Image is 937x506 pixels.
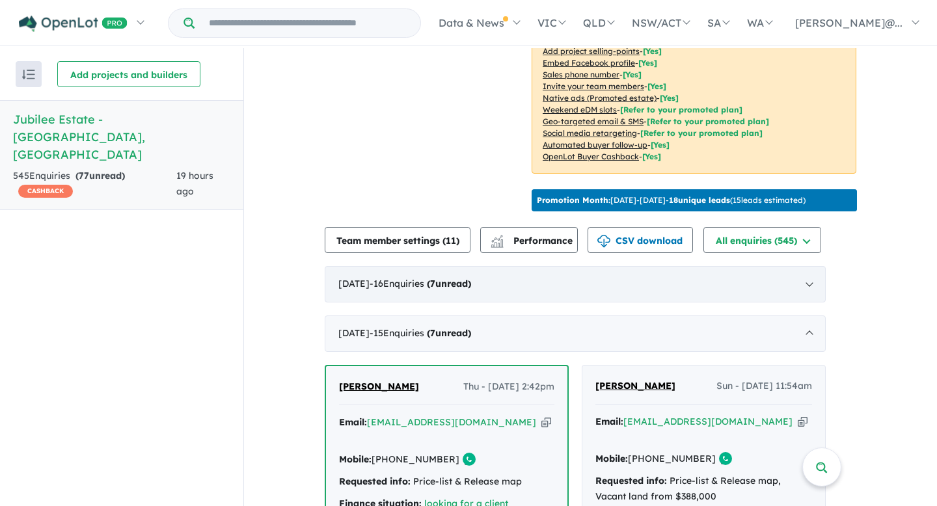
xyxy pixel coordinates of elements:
[493,235,573,246] span: Performance
[427,278,471,289] strong: ( unread)
[57,61,200,87] button: Add projects and builders
[716,379,812,394] span: Sun - [DATE] 11:54am
[370,327,471,339] span: - 15 Enquir ies
[643,46,662,56] span: [ Yes ]
[430,327,435,339] span: 7
[588,227,693,253] button: CSV download
[638,58,657,68] span: [ Yes ]
[543,81,644,91] u: Invite your team members
[595,416,623,427] strong: Email:
[197,9,418,37] input: Try estate name, suburb, builder or developer
[325,227,470,253] button: Team member settings (11)
[647,81,666,91] span: [ Yes ]
[628,453,716,464] a: [PHONE_NUMBER]
[19,16,128,32] img: Openlot PRO Logo White
[543,128,637,138] u: Social media retargeting
[537,195,610,205] b: Promotion Month:
[325,315,826,352] div: [DATE]
[446,235,456,246] span: 11
[339,474,554,490] div: Price-list & Release map
[595,379,675,394] a: [PERSON_NAME]
[427,327,471,339] strong: ( unread)
[543,105,617,114] u: Weekend eDM slots
[543,152,639,161] u: OpenLot Buyer Cashback
[325,266,826,302] div: [DATE]
[798,415,808,429] button: Copy
[75,170,125,181] strong: ( unread)
[463,379,554,395] span: Thu - [DATE] 2:42pm
[543,58,635,68] u: Embed Facebook profile
[176,170,213,197] span: 19 hours ago
[595,453,628,464] strong: Mobile:
[651,140,670,150] span: [Yes]
[541,416,551,429] button: Copy
[339,416,367,428] strong: Email:
[660,93,679,103] span: [Yes]
[367,416,536,428] a: [EMAIL_ADDRESS][DOMAIN_NAME]
[372,453,459,465] a: [PHONE_NUMBER]
[795,16,903,29] span: [PERSON_NAME]@...
[623,70,642,79] span: [ Yes ]
[537,194,806,206] p: [DATE] - [DATE] - ( 15 leads estimated)
[22,70,35,79] img: sort.svg
[703,227,821,253] button: All enquiries (545)
[13,168,176,200] div: 545 Enquir ies
[491,235,503,242] img: line-chart.svg
[620,105,742,114] span: [Refer to your promoted plan]
[543,93,657,103] u: Native ads (Promoted estate)
[339,379,419,395] a: [PERSON_NAME]
[642,152,661,161] span: [Yes]
[18,185,73,198] span: CASHBACK
[339,453,372,465] strong: Mobile:
[543,46,640,56] u: Add project selling-points
[13,111,230,163] h5: Jubilee Estate - [GEOGRAPHIC_DATA] , [GEOGRAPHIC_DATA]
[640,128,763,138] span: [Refer to your promoted plan]
[647,116,769,126] span: [Refer to your promoted plan]
[430,278,435,289] span: 7
[79,170,89,181] span: 77
[595,475,667,486] strong: Requested info:
[543,116,644,126] u: Geo-targeted email & SMS
[339,380,419,392] span: [PERSON_NAME]
[339,475,411,487] strong: Requested info:
[669,195,730,205] b: 18 unique leads
[370,278,471,289] span: - 16 Enquir ies
[595,473,812,505] div: Price-list & Release map, Vacant land from $388,000
[597,235,610,248] img: download icon
[595,380,675,392] span: [PERSON_NAME]
[623,416,793,427] a: [EMAIL_ADDRESS][DOMAIN_NAME]
[543,70,619,79] u: Sales phone number
[543,140,647,150] u: Automated buyer follow-up
[491,239,504,248] img: bar-chart.svg
[480,227,578,253] button: Performance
